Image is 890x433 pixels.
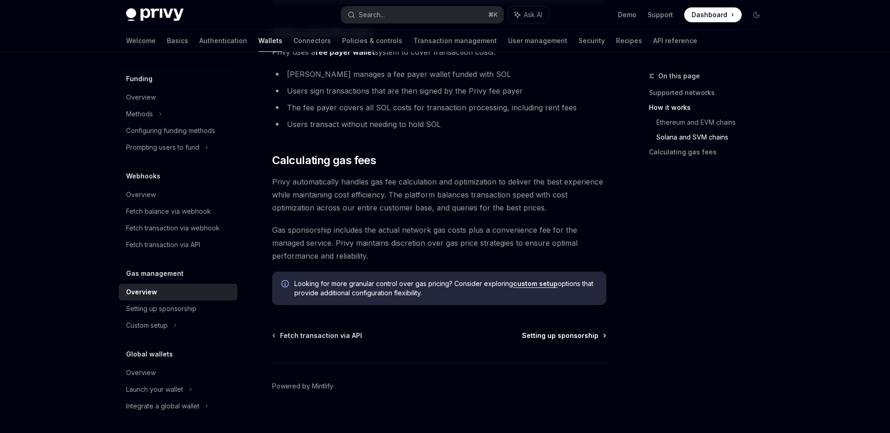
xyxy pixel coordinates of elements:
a: Overview [119,284,237,300]
a: Overview [119,364,237,381]
a: Fetch transaction via API [273,331,362,340]
span: On this page [658,70,700,82]
img: dark logo [126,8,184,21]
a: Wallets [258,30,282,52]
a: Authentication [199,30,247,52]
span: Fetch transaction via API [280,331,362,340]
h5: Webhooks [126,171,160,182]
div: Launch your wallet [126,384,183,395]
svg: Info [281,280,291,289]
div: Fetch transaction via webhook [126,223,220,234]
span: Setting up sponsorship [522,331,598,340]
span: Dashboard [692,10,727,19]
div: Overview [126,287,157,298]
div: Overview [126,367,156,378]
a: User management [508,30,567,52]
span: Ask AI [524,10,542,19]
div: Overview [126,92,156,103]
a: Overview [119,186,237,203]
a: Dashboard [684,7,742,22]
a: Powered by Mintlify [272,382,333,391]
div: Integrate a global wallet [126,401,199,412]
a: custom setup [513,280,558,288]
a: Security [578,30,605,52]
a: Connectors [293,30,331,52]
span: Calculating gas fees [272,153,376,168]
a: Support [648,10,673,19]
a: Setting up sponsorship [119,300,237,317]
a: Recipes [616,30,642,52]
h5: Funding [126,73,153,84]
a: Calculating gas fees [649,145,771,159]
li: Users sign transactions that are then signed by the Privy fee payer [272,84,606,97]
div: Configuring funding methods [126,125,215,136]
a: Fetch balance via webhook [119,203,237,220]
div: Setting up sponsorship [126,303,197,314]
a: Demo [618,10,636,19]
div: Fetch balance via webhook [126,206,211,217]
strong: fee payer wallet [315,47,375,57]
a: How it works [649,100,771,115]
div: Custom setup [126,320,168,331]
div: Overview [126,189,156,200]
div: Fetch transaction via API [126,239,200,250]
a: Transaction management [413,30,497,52]
a: Supported networks [649,85,771,100]
h5: Gas management [126,268,184,279]
a: Basics [167,30,188,52]
a: Fetch transaction via API [119,236,237,253]
button: Toggle dark mode [749,7,764,22]
li: Users transact without needing to hold SOL [272,118,606,131]
a: Configuring funding methods [119,122,237,139]
a: Fetch transaction via webhook [119,220,237,236]
a: Policies & controls [342,30,402,52]
a: Overview [119,89,237,106]
a: API reference [653,30,697,52]
button: Search...⌘K [341,6,503,23]
span: Privy automatically handles gas fee calculation and optimization to deliver the best experience w... [272,175,606,214]
li: The fee payer covers all SOL costs for transaction processing, including rent fees [272,101,606,114]
span: Looking for more granular control over gas pricing? Consider exploring options that provide addit... [294,279,597,298]
div: Prompting users to fund [126,142,199,153]
div: Methods [126,108,153,120]
span: Privy uses a system to cover transaction costs: [272,45,606,58]
span: ⌘ K [488,11,498,19]
button: Ask AI [508,6,549,23]
a: Solana and SVM chains [656,130,771,145]
a: Welcome [126,30,156,52]
a: Setting up sponsorship [522,331,605,340]
div: Search... [359,9,385,20]
a: Ethereum and EVM chains [656,115,771,130]
li: [PERSON_NAME] manages a fee payer wallet funded with SOL [272,68,606,81]
span: Gas sponsorship includes the actual network gas costs plus a convenience fee for the managed serv... [272,223,606,262]
h5: Global wallets [126,349,173,360]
